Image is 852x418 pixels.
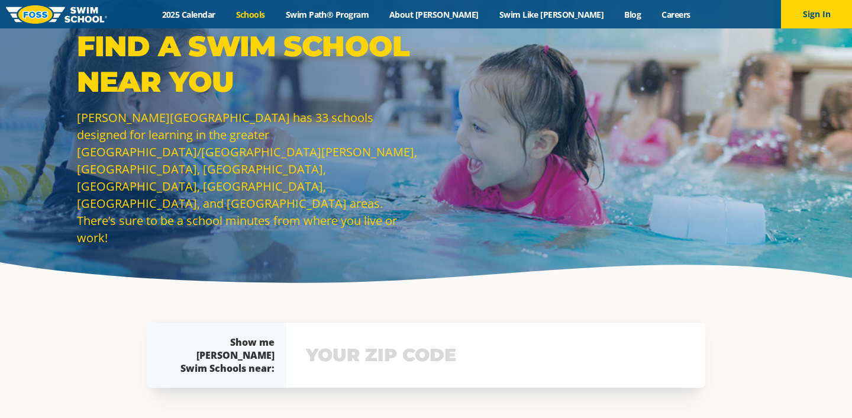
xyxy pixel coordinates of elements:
[489,9,614,20] a: Swim Like [PERSON_NAME]
[77,28,420,99] p: Find a Swim School Near You
[77,109,420,246] p: [PERSON_NAME][GEOGRAPHIC_DATA] has 33 schools designed for learning in the greater [GEOGRAPHIC_DA...
[275,9,379,20] a: Swim Path® Program
[170,336,275,375] div: Show me [PERSON_NAME] Swim Schools near:
[303,338,689,372] input: YOUR ZIP CODE
[225,9,275,20] a: Schools
[651,9,701,20] a: Careers
[6,5,107,24] img: FOSS Swim School Logo
[379,9,489,20] a: About [PERSON_NAME]
[614,9,651,20] a: Blog
[151,9,225,20] a: 2025 Calendar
